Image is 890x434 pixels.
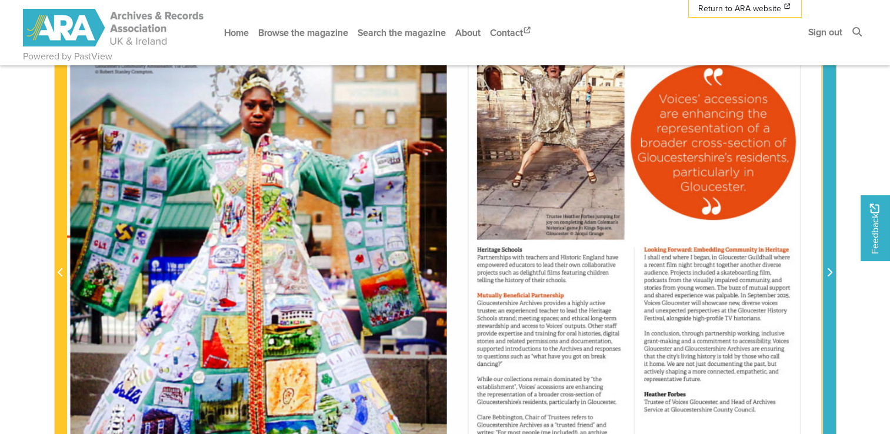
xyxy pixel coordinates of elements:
[868,204,882,254] span: Feedback
[861,195,890,261] a: Would you like to provide feedback?
[23,2,205,54] a: ARA - ARC Magazine | Powered by PastView logo
[353,17,451,48] a: Search the magazine
[254,17,353,48] a: Browse the magazine
[219,17,254,48] a: Home
[23,49,112,64] a: Powered by PastView
[804,16,847,48] a: Sign out
[23,9,205,46] img: ARA - ARC Magazine | Powered by PastView
[451,17,485,48] a: About
[485,17,537,48] a: Contact
[698,2,781,15] span: Return to ARA website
